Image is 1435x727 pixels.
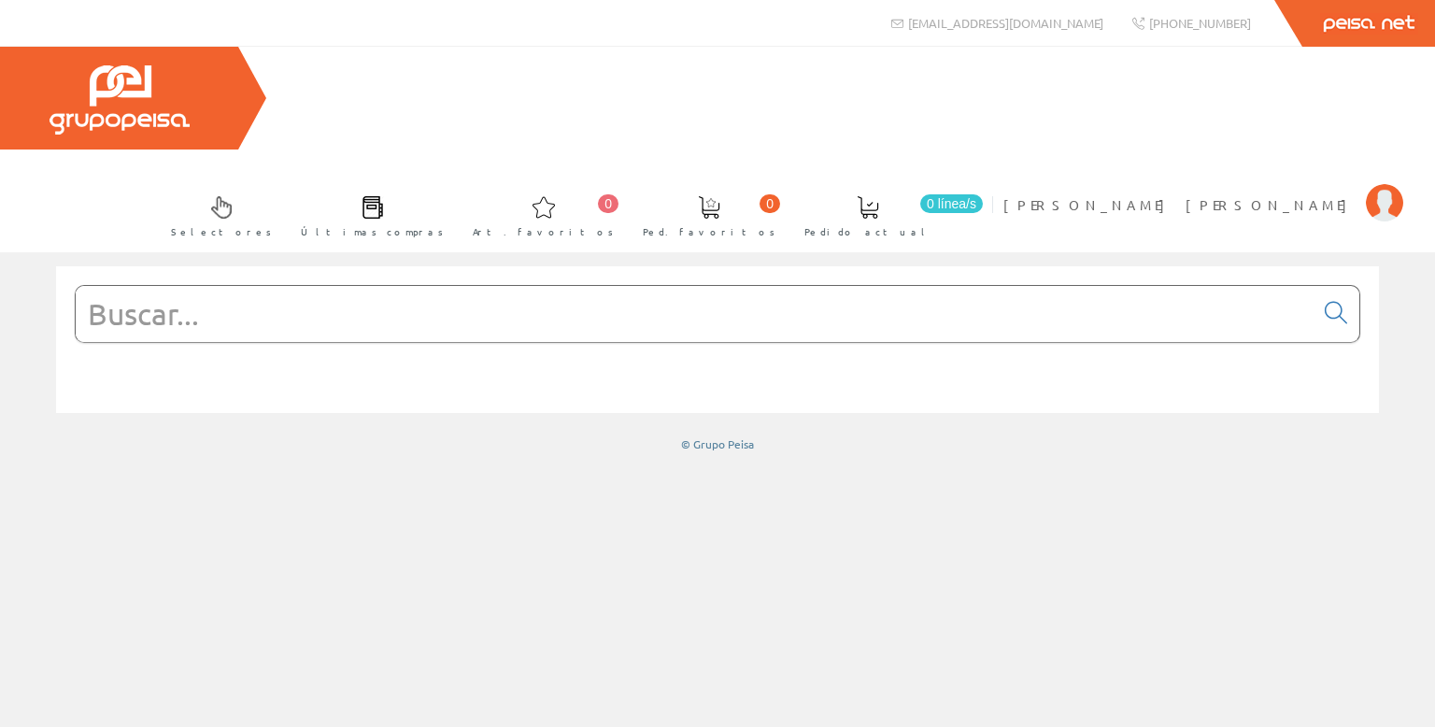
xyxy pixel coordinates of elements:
[301,222,444,241] span: Últimas compras
[56,436,1379,452] div: © Grupo Peisa
[171,222,272,241] span: Selectores
[1003,180,1403,198] a: [PERSON_NAME] [PERSON_NAME]
[786,180,987,249] a: 0 línea/s Pedido actual
[50,65,190,135] img: Grupo Peisa
[152,180,281,249] a: Selectores
[1149,15,1251,31] span: [PHONE_NUMBER]
[760,194,780,213] span: 0
[473,222,614,241] span: Art. favoritos
[282,180,453,249] a: Últimas compras
[76,286,1314,342] input: Buscar...
[920,194,983,213] span: 0 línea/s
[1003,195,1357,214] span: [PERSON_NAME] [PERSON_NAME]
[643,222,775,241] span: Ped. favoritos
[598,194,618,213] span: 0
[908,15,1103,31] span: [EMAIL_ADDRESS][DOMAIN_NAME]
[804,222,931,241] span: Pedido actual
